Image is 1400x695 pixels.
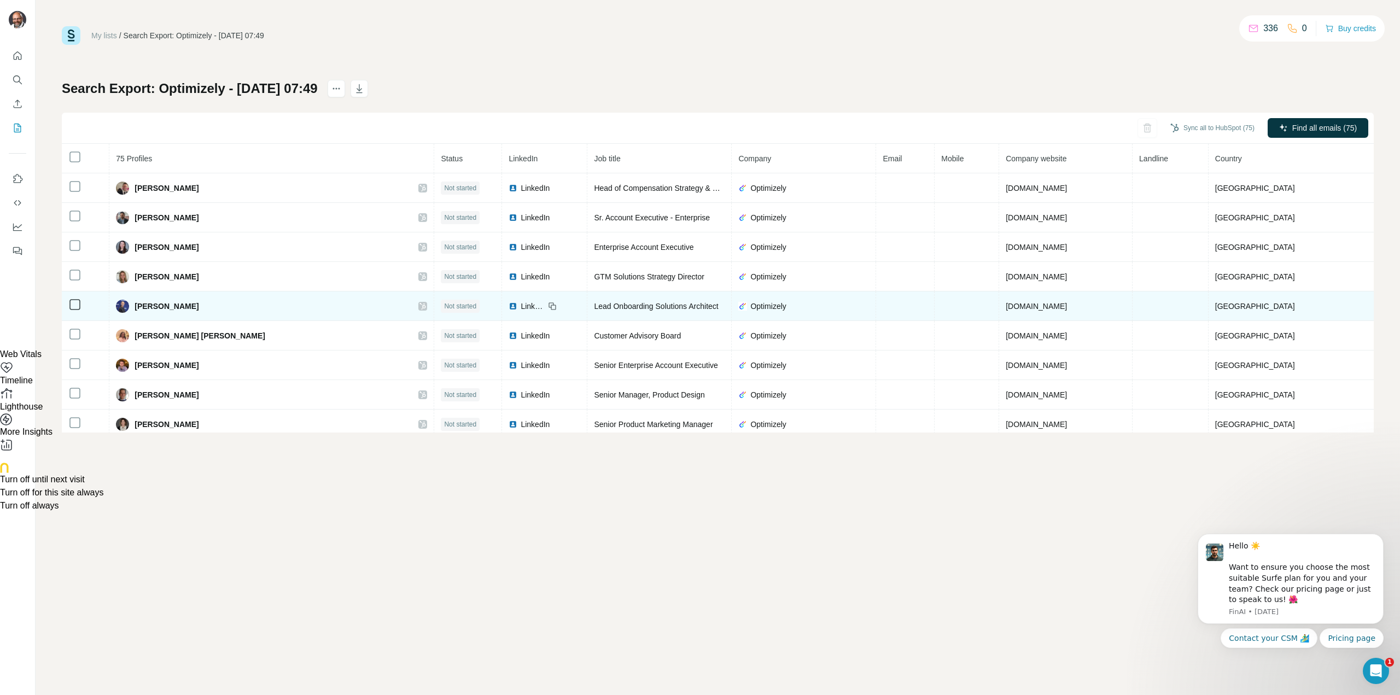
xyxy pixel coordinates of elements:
[1139,154,1168,163] span: Landline
[1215,390,1295,399] span: [GEOGRAPHIC_DATA]
[594,154,620,163] span: Job title
[135,419,199,430] span: [PERSON_NAME]
[116,418,129,431] img: Avatar
[1325,21,1376,36] button: Buy credits
[444,242,476,252] span: Not started
[1006,302,1067,311] span: [DOMAIN_NAME]
[135,301,199,312] span: [PERSON_NAME]
[116,388,129,401] img: Avatar
[738,390,747,399] img: company-logo
[1006,331,1067,340] span: [DOMAIN_NAME]
[509,302,517,311] img: LinkedIn logo
[738,361,747,370] img: company-logo
[116,211,129,224] img: Avatar
[521,183,550,194] span: LinkedIn
[509,331,517,340] img: LinkedIn logo
[509,390,517,399] img: LinkedIn logo
[135,242,199,253] span: [PERSON_NAME]
[1215,331,1295,340] span: [GEOGRAPHIC_DATA]
[594,331,681,340] span: Customer Advisory Board
[883,154,902,163] span: Email
[521,301,545,312] span: LinkedIn
[116,359,129,372] img: Avatar
[738,420,747,429] img: company-logo
[116,154,152,163] span: 75 Profiles
[9,217,26,237] button: Dashboard
[135,271,199,282] span: [PERSON_NAME]
[1292,122,1357,133] span: Find all emails (75)
[594,213,710,222] span: Sr. Account Executive - Enterprise
[116,329,129,342] img: Avatar
[328,80,345,97] button: actions
[750,301,786,312] span: Optimizely
[521,271,550,282] span: LinkedIn
[1215,420,1295,429] span: [GEOGRAPHIC_DATA]
[444,272,476,282] span: Not started
[594,390,704,399] span: Senior Manager, Product Design
[509,154,538,163] span: LinkedIn
[1215,213,1295,222] span: [GEOGRAPHIC_DATA]
[9,193,26,213] button: Use Surfe API
[594,243,693,252] span: Enterprise Account Executive
[9,46,26,66] button: Quick start
[1363,658,1389,684] iframe: Intercom live chat
[509,184,517,192] img: LinkedIn logo
[1215,154,1242,163] span: Country
[1263,22,1278,35] p: 336
[521,360,550,371] span: LinkedIn
[1215,184,1295,192] span: [GEOGRAPHIC_DATA]
[444,419,476,429] span: Not started
[738,213,747,222] img: company-logo
[9,94,26,114] button: Enrich CSV
[521,419,550,430] span: LinkedIn
[9,241,26,261] button: Feedback
[738,184,747,192] img: company-logo
[750,183,786,194] span: Optimizely
[750,419,786,430] span: Optimizely
[1006,390,1067,399] span: [DOMAIN_NAME]
[1006,420,1067,429] span: [DOMAIN_NAME]
[509,243,517,252] img: LinkedIn logo
[444,213,476,223] span: Not started
[1268,118,1368,138] button: Find all emails (75)
[1215,272,1295,281] span: [GEOGRAPHIC_DATA]
[1215,361,1295,370] span: [GEOGRAPHIC_DATA]
[444,183,476,193] span: Not started
[750,271,786,282] span: Optimizely
[509,213,517,222] img: LinkedIn logo
[441,154,463,163] span: Status
[444,390,476,400] span: Not started
[738,331,747,340] img: company-logo
[135,389,199,400] span: [PERSON_NAME]
[124,30,264,41] div: Search Export: Optimizely - [DATE] 07:49
[135,212,199,223] span: [PERSON_NAME]
[509,272,517,281] img: LinkedIn logo
[1302,22,1307,35] p: 0
[521,330,550,341] span: LinkedIn
[9,11,26,28] img: Avatar
[119,30,121,41] li: /
[1215,243,1295,252] span: [GEOGRAPHIC_DATA]
[62,26,80,45] img: Surfe Logo
[750,242,786,253] span: Optimizely
[1006,154,1066,163] span: Company website
[594,302,718,311] span: Lead Onboarding Solutions Architect
[521,389,550,400] span: LinkedIn
[594,272,704,281] span: GTM Solutions Strategy Director
[1181,498,1400,665] iframe: Intercom notifications message
[91,31,117,40] a: My lists
[116,300,129,313] img: Avatar
[444,331,476,341] span: Not started
[1006,272,1067,281] span: [DOMAIN_NAME]
[116,182,129,195] img: Avatar
[116,241,129,254] img: Avatar
[444,301,476,311] span: Not started
[1006,243,1067,252] span: [DOMAIN_NAME]
[1006,184,1067,192] span: [DOMAIN_NAME]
